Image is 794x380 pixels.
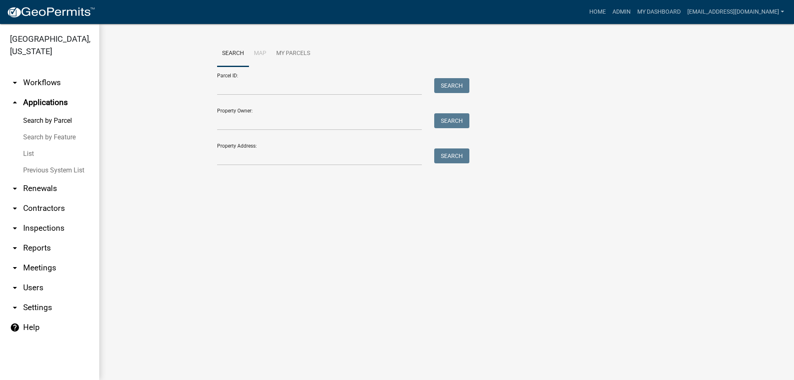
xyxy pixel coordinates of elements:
[10,323,20,332] i: help
[434,148,469,163] button: Search
[434,78,469,93] button: Search
[10,78,20,88] i: arrow_drop_down
[10,263,20,273] i: arrow_drop_down
[586,4,609,20] a: Home
[10,243,20,253] i: arrow_drop_down
[10,203,20,213] i: arrow_drop_down
[10,184,20,194] i: arrow_drop_down
[10,98,20,108] i: arrow_drop_up
[434,113,469,128] button: Search
[10,283,20,293] i: arrow_drop_down
[10,303,20,313] i: arrow_drop_down
[609,4,634,20] a: Admin
[684,4,787,20] a: [EMAIL_ADDRESS][DOMAIN_NAME]
[271,41,315,67] a: My Parcels
[217,41,249,67] a: Search
[10,223,20,233] i: arrow_drop_down
[634,4,684,20] a: My Dashboard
